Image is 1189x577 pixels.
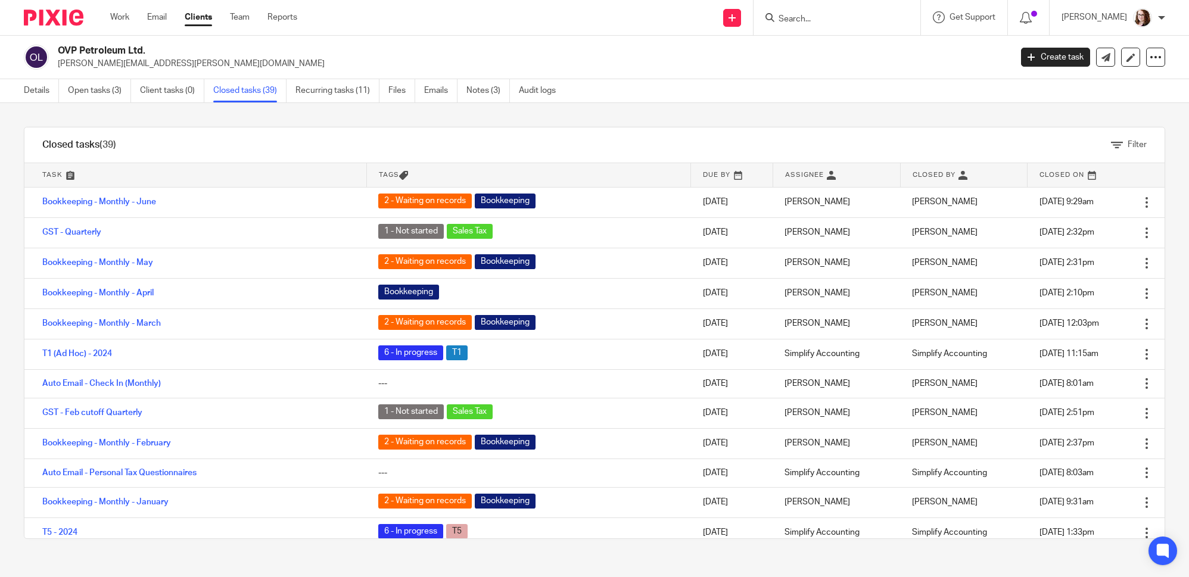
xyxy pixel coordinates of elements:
a: GST - Quarterly [42,228,101,236]
a: Bookkeeping - Monthly - March [42,319,161,328]
a: Bookkeeping - Monthly - February [42,439,171,447]
span: Simplify Accounting [912,469,987,477]
span: Bookkeeping [475,494,536,509]
td: [PERSON_NAME] [773,487,900,517]
span: [PERSON_NAME] [912,198,978,206]
span: Simplify Accounting [912,528,987,537]
span: [DATE] 8:01am [1039,379,1094,388]
span: Simplify Accounting [912,350,987,358]
td: [PERSON_NAME] [773,308,900,339]
span: [PERSON_NAME] [912,289,978,297]
td: [PERSON_NAME] [773,369,900,398]
a: Work [110,11,129,23]
td: Simplify Accounting [773,517,900,548]
span: 6 - In progress [378,345,443,360]
a: Bookkeeping - Monthly - May [42,258,153,267]
span: Bookkeeping [475,194,536,208]
div: --- [378,378,679,389]
span: [PERSON_NAME] [912,228,978,236]
td: [PERSON_NAME] [773,217,900,248]
a: T5 - 2024 [42,528,77,537]
a: Details [24,79,59,102]
a: Files [388,79,415,102]
div: --- [378,467,679,479]
td: [DATE] [691,308,773,339]
span: 6 - In progress [378,524,443,539]
span: [PERSON_NAME] [912,498,978,506]
td: [PERSON_NAME] [773,248,900,278]
span: T1 [446,345,468,360]
span: [DATE] 9:29am [1039,198,1094,206]
a: Bookkeeping - Monthly - January [42,498,169,506]
span: [DATE] 1:33pm [1039,528,1094,537]
a: Auto Email - Check In (Monthly) [42,379,161,388]
td: [DATE] [691,428,773,459]
span: [PERSON_NAME] [912,379,978,388]
span: Bookkeeping [475,435,536,450]
td: Simplify Accounting [773,459,900,487]
span: [DATE] 2:31pm [1039,258,1094,267]
td: [DATE] [691,278,773,308]
span: Sales Tax [447,224,493,239]
span: [PERSON_NAME] [912,408,978,417]
span: 2 - Waiting on records [378,194,472,208]
p: [PERSON_NAME] [1062,11,1127,23]
a: Reports [267,11,297,23]
td: [DATE] [691,217,773,248]
a: T1 (Ad Hoc) - 2024 [42,350,112,358]
span: [PERSON_NAME] [912,319,978,328]
a: Auto Email - Personal Tax Questionnaires [42,469,197,477]
td: [DATE] [691,339,773,369]
span: (39) [99,140,116,149]
td: [DATE] [691,459,773,487]
td: [PERSON_NAME] [773,187,900,217]
a: Recurring tasks (11) [295,79,379,102]
img: Kelsey%20Website-compressed%20Resized.jpg [1133,8,1152,27]
td: [DATE] [691,487,773,517]
span: Sales Tax [447,404,493,419]
td: [PERSON_NAME] [773,398,900,428]
a: Team [230,11,250,23]
span: [DATE] 2:10pm [1039,289,1094,297]
span: [DATE] 2:37pm [1039,439,1094,447]
img: Pixie [24,10,83,26]
td: [DATE] [691,398,773,428]
a: GST - Feb cutoff Quarterly [42,408,142,417]
span: 1 - Not started [378,224,444,239]
h1: Closed tasks [42,139,116,151]
a: Create task [1021,48,1090,67]
a: Open tasks (3) [68,79,131,102]
td: Simplify Accounting [773,339,900,369]
a: Notes (3) [466,79,510,102]
a: Bookkeeping - Monthly - April [42,289,154,297]
span: 2 - Waiting on records [378,254,472,269]
span: [PERSON_NAME] [912,258,978,267]
span: [DATE] 8:03am [1039,469,1094,477]
td: [DATE] [691,187,773,217]
span: 2 - Waiting on records [378,315,472,330]
th: Tags [366,163,691,187]
h2: OVP Petroleum Ltd. [58,45,814,57]
span: [DATE] 11:15am [1039,350,1098,358]
span: [DATE] 12:03pm [1039,319,1099,328]
span: [DATE] 2:32pm [1039,228,1094,236]
a: Client tasks (0) [140,79,204,102]
p: [PERSON_NAME][EMAIL_ADDRESS][PERSON_NAME][DOMAIN_NAME] [58,58,1003,70]
span: Get Support [950,13,995,21]
span: T5 [446,524,468,539]
span: Bookkeeping [475,315,536,330]
a: Clients [185,11,212,23]
span: [PERSON_NAME] [912,439,978,447]
a: Audit logs [519,79,565,102]
td: [DATE] [691,369,773,398]
span: Bookkeeping [475,254,536,269]
td: [PERSON_NAME] [773,428,900,459]
span: 2 - Waiting on records [378,494,472,509]
td: [DATE] [691,517,773,548]
a: Email [147,11,167,23]
span: 2 - Waiting on records [378,435,472,450]
input: Search [777,14,885,25]
a: Bookkeeping - Monthly - June [42,198,156,206]
span: Filter [1128,141,1147,149]
span: [DATE] 2:51pm [1039,408,1094,417]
